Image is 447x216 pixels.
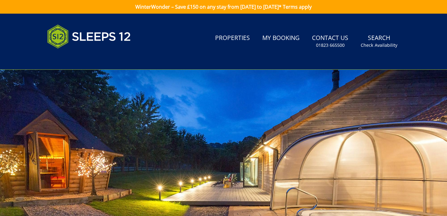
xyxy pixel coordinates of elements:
[47,21,131,52] img: Sleeps 12
[316,42,345,48] small: 01823 665500
[361,42,397,48] small: Check Availability
[44,56,109,61] iframe: Customer reviews powered by Trustpilot
[309,31,351,51] a: Contact Us01823 665500
[260,31,302,45] a: My Booking
[358,31,400,51] a: SearchCheck Availability
[213,31,252,45] a: Properties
